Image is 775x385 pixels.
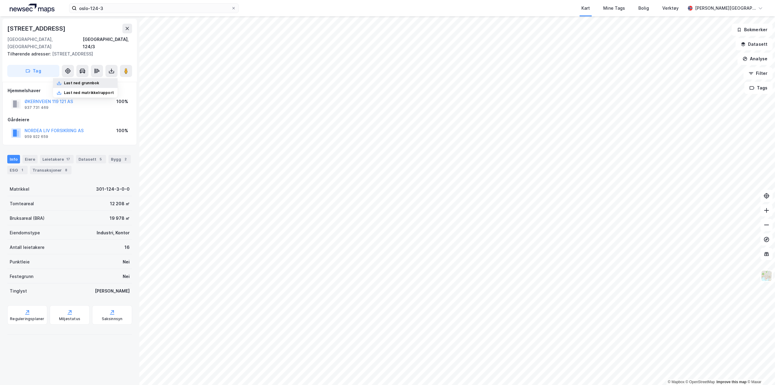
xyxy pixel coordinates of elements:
[123,258,130,266] div: Nei
[102,316,123,321] div: Saksinnsyn
[7,50,127,58] div: [STREET_ADDRESS]
[638,5,649,12] div: Bolig
[10,4,55,13] img: logo.a4113a55bc3d86da70a041830d287a7e.svg
[77,4,231,13] input: Søk på adresse, matrikkel, gårdeiere, leietakere eller personer
[736,38,773,50] button: Datasett
[83,36,132,50] div: [GEOGRAPHIC_DATA], 124/3
[7,155,20,163] div: Info
[76,155,106,163] div: Datasett
[10,200,34,207] div: Tomteareal
[22,155,38,163] div: Eiere
[125,244,130,251] div: 16
[110,215,130,222] div: 19 978 ㎡
[97,229,130,236] div: Industri, Kontor
[695,5,756,12] div: [PERSON_NAME][GEOGRAPHIC_DATA]
[10,316,44,321] div: Reguleringsplaner
[717,380,747,384] a: Improve this map
[10,273,33,280] div: Festegrunn
[10,244,45,251] div: Antall leietakere
[8,87,132,94] div: Hjemmelshaver
[30,166,72,174] div: Transaksjoner
[25,134,48,139] div: 959 922 659
[7,166,28,174] div: ESG
[686,380,715,384] a: OpenStreetMap
[96,186,130,193] div: 301-124-3-0-0
[743,67,773,79] button: Filter
[116,98,128,105] div: 100%
[10,229,40,236] div: Eiendomstype
[19,167,25,173] div: 1
[7,51,52,56] span: Tilhørende adresser:
[122,156,128,162] div: 2
[40,155,74,163] div: Leietakere
[64,90,114,95] div: Last ned matrikkelrapport
[8,116,132,123] div: Gårdeiere
[116,127,128,134] div: 100%
[761,270,772,282] img: Z
[737,53,773,65] button: Analyse
[108,155,131,163] div: Bygg
[744,82,773,94] button: Tags
[95,287,130,295] div: [PERSON_NAME]
[10,258,30,266] div: Punktleie
[123,273,130,280] div: Nei
[7,36,83,50] div: [GEOGRAPHIC_DATA], [GEOGRAPHIC_DATA]
[668,380,684,384] a: Mapbox
[63,167,69,173] div: 8
[10,215,45,222] div: Bruksareal (BRA)
[603,5,625,12] div: Mine Tags
[7,24,67,33] div: [STREET_ADDRESS]
[98,156,104,162] div: 5
[581,5,590,12] div: Kart
[64,81,99,85] div: Last ned grunnbok
[10,186,29,193] div: Matrikkel
[10,287,27,295] div: Tinglyst
[25,105,48,110] div: 937 731 469
[7,65,59,77] button: Tag
[662,5,679,12] div: Verktøy
[65,156,71,162] div: 17
[745,356,775,385] iframe: Chat Widget
[732,24,773,36] button: Bokmerker
[110,200,130,207] div: 12 208 ㎡
[59,316,80,321] div: Miljøstatus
